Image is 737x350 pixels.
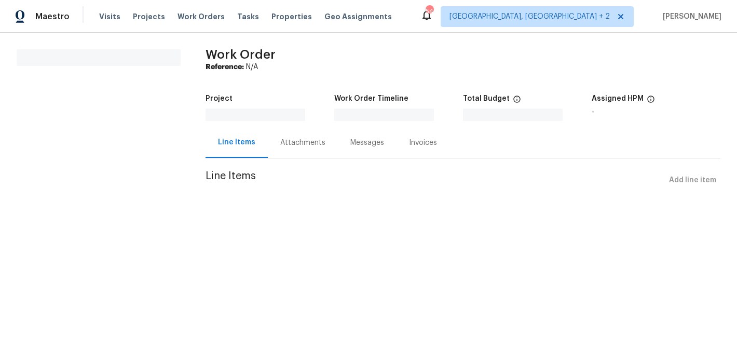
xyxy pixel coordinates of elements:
h5: Total Budget [463,95,510,102]
div: - [592,109,720,116]
div: Messages [350,138,384,148]
b: Reference: [206,63,244,71]
span: Geo Assignments [324,11,392,22]
span: Properties [271,11,312,22]
h5: Project [206,95,233,102]
div: Attachments [280,138,325,148]
div: 54 [426,6,433,17]
span: Projects [133,11,165,22]
span: Work Orders [178,11,225,22]
span: The hpm assigned to this work order. [647,95,655,109]
span: The total cost of line items that have been proposed by Opendoor. This sum includes line items th... [513,95,521,109]
h5: Assigned HPM [592,95,644,102]
div: Invoices [409,138,437,148]
span: Maestro [35,11,70,22]
span: Work Order [206,48,276,61]
div: Line Items [218,137,255,147]
span: Visits [99,11,120,22]
span: [GEOGRAPHIC_DATA], [GEOGRAPHIC_DATA] + 2 [449,11,610,22]
span: Line Items [206,171,665,190]
h5: Work Order Timeline [334,95,408,102]
span: [PERSON_NAME] [659,11,721,22]
span: Tasks [237,13,259,20]
div: N/A [206,62,720,72]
